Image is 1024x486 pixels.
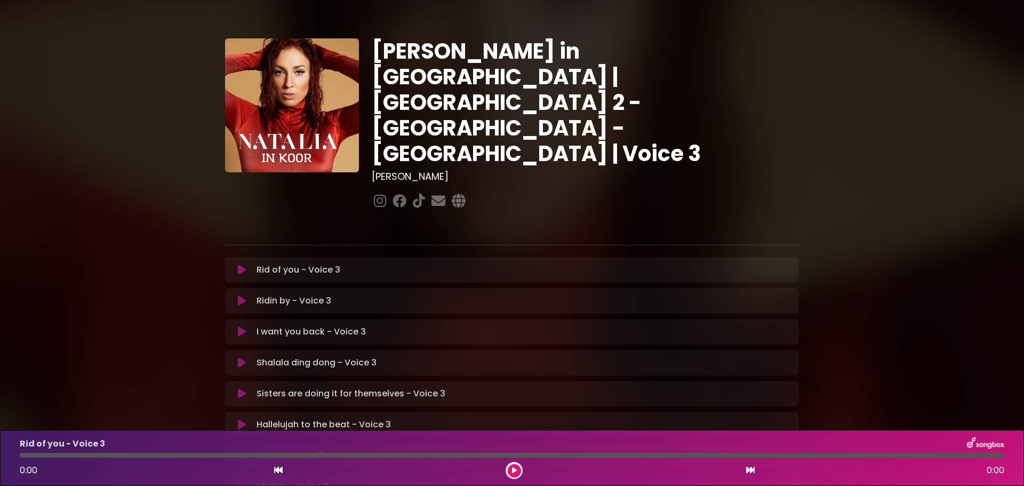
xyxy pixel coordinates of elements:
p: Rid of you - Voice 3 [257,264,340,276]
img: YTVS25JmS9CLUqXqkEhs [225,38,359,172]
p: Sisters are doing it for themselves - Voice 3 [257,387,445,400]
img: songbox-logo-white.png [967,437,1004,451]
p: Ridin by - Voice 3 [257,294,331,307]
p: Rid of you - Voice 3 [20,437,105,450]
h3: [PERSON_NAME] [372,171,799,182]
span: 0:00 [20,464,37,476]
p: I want you back - Voice 3 [257,325,366,338]
p: Shalala ding dong - Voice 3 [257,356,377,369]
h1: [PERSON_NAME] in [GEOGRAPHIC_DATA] | [GEOGRAPHIC_DATA] 2 - [GEOGRAPHIC_DATA] - [GEOGRAPHIC_DATA] ... [372,38,799,166]
span: 0:00 [987,464,1004,477]
p: Hallelujah to the beat - Voice 3 [257,418,391,431]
